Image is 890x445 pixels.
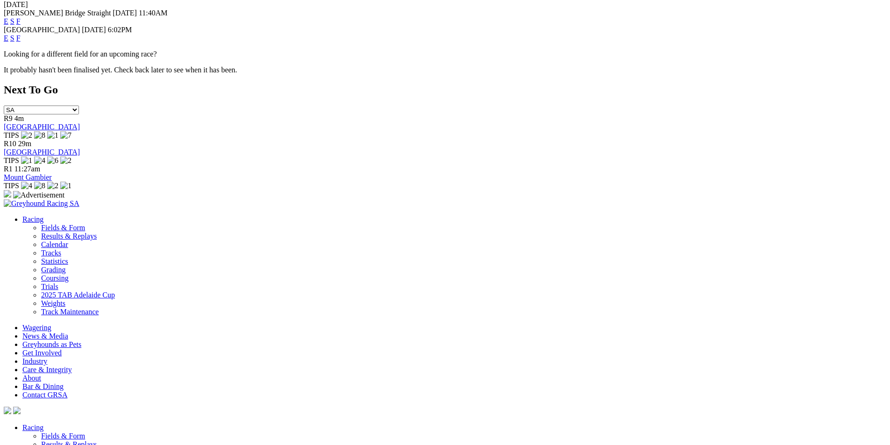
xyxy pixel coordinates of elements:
span: [GEOGRAPHIC_DATA] [4,26,80,34]
img: 6 [47,156,58,165]
a: Industry [22,357,47,365]
a: Wagering [22,324,51,332]
a: Tracks [41,249,61,257]
a: S [10,17,14,25]
img: 8 [34,182,45,190]
img: facebook.svg [4,407,11,414]
a: S [10,34,14,42]
span: 11:27am [14,165,40,173]
img: 1 [21,156,32,165]
a: [GEOGRAPHIC_DATA] [4,123,80,131]
a: Care & Integrity [22,366,72,374]
img: twitter.svg [13,407,21,414]
span: TIPS [4,156,19,164]
img: 8 [34,131,45,140]
a: F [16,17,21,25]
div: [DATE] [4,0,886,9]
span: 29m [18,140,31,148]
span: [DATE] [82,26,106,34]
img: 4 [21,182,32,190]
a: Mount Gambier [4,173,52,181]
img: 2 [60,156,71,165]
a: Fields & Form [41,432,85,440]
a: 2025 TAB Adelaide Cup [41,291,115,299]
img: 2 [47,182,58,190]
span: R1 [4,165,13,173]
img: 7 [60,131,71,140]
a: Results & Replays [41,232,97,240]
img: 2 [21,131,32,140]
span: [DATE] [113,9,137,17]
span: R9 [4,114,13,122]
span: TIPS [4,131,19,139]
span: 6:02PM [108,26,132,34]
a: Track Maintenance [41,308,99,316]
a: Coursing [41,274,69,282]
a: E [4,17,8,25]
h2: Next To Go [4,84,886,96]
a: Racing [22,424,43,431]
a: Calendar [41,240,68,248]
partial: It probably hasn't been finalised yet. Check back later to see when it has been. [4,66,237,74]
a: Fields & Form [41,224,85,232]
a: News & Media [22,332,68,340]
img: 1 [47,131,58,140]
a: Contact GRSA [22,391,67,399]
span: 11:40AM [139,9,168,17]
a: Bar & Dining [22,382,64,390]
img: 15187_Greyhounds_GreysPlayCentral_Resize_SA_WebsiteBanner_300x115_2025.jpg [4,190,11,198]
a: Trials [41,283,58,290]
span: [PERSON_NAME] Bridge Straight [4,9,111,17]
a: Statistics [41,257,68,265]
a: E [4,34,8,42]
img: 4 [34,156,45,165]
span: 4m [14,114,24,122]
a: Weights [41,299,65,307]
a: [GEOGRAPHIC_DATA] [4,148,80,156]
a: Get Involved [22,349,62,357]
a: F [16,34,21,42]
p: Looking for a different field for an upcoming race? [4,50,886,58]
a: Racing [22,215,43,223]
img: Greyhound Racing SA [4,199,79,208]
a: Greyhounds as Pets [22,340,81,348]
span: TIPS [4,182,19,190]
span: R10 [4,140,16,148]
img: Advertisement [13,191,64,199]
a: About [22,374,41,382]
a: Grading [41,266,65,274]
img: 1 [60,182,71,190]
